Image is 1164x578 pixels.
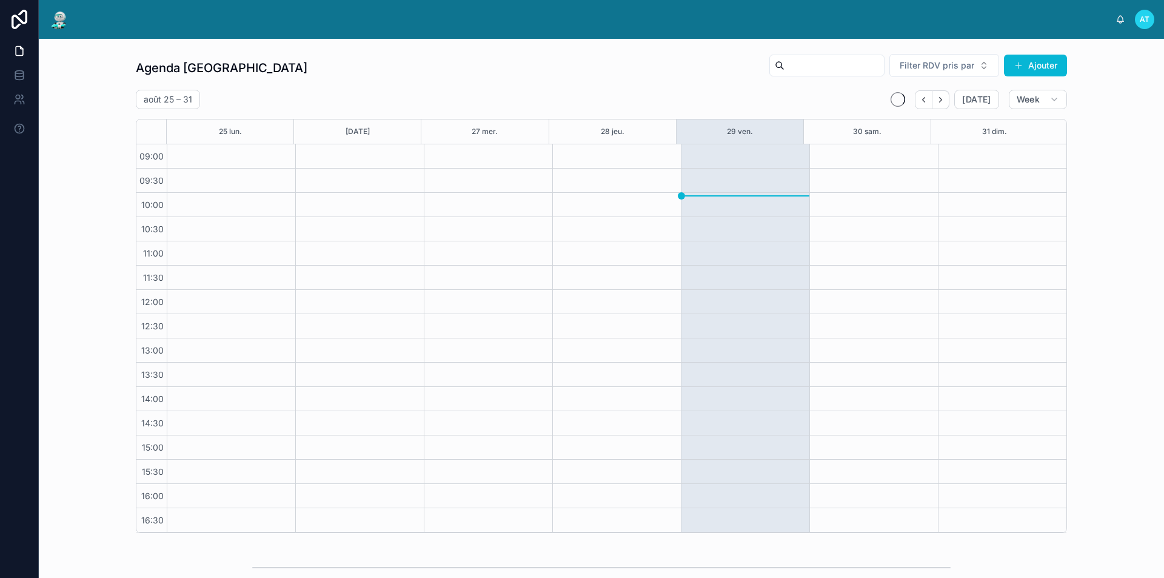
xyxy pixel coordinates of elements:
button: [DATE] [346,119,370,144]
button: Week [1009,90,1067,109]
span: 14:30 [138,418,167,428]
span: 10:30 [138,224,167,234]
span: AT [1140,15,1149,24]
button: 30 sam. [853,119,881,144]
span: Week [1017,94,1040,105]
span: Filter RDV pris par [900,59,974,72]
div: scrollable content [80,17,1115,22]
span: 16:30 [138,515,167,525]
h2: août 25 – 31 [144,93,192,106]
span: 09:30 [136,175,167,186]
button: Select Button [889,54,999,77]
span: 10:00 [138,200,167,210]
span: 13:30 [138,369,167,380]
span: 14:00 [138,394,167,404]
span: 11:00 [140,248,167,258]
button: [DATE] [954,90,998,109]
button: 31 dim. [982,119,1007,144]
button: Back [915,90,932,109]
span: 15:00 [139,442,167,452]
span: 11:30 [140,272,167,283]
button: 25 lun. [219,119,242,144]
span: 12:30 [138,321,167,331]
button: 29 ven. [727,119,753,144]
span: 13:00 [138,345,167,355]
span: [DATE] [962,94,991,105]
span: 15:30 [139,466,167,477]
button: Next [932,90,949,109]
h1: Agenda [GEOGRAPHIC_DATA] [136,59,307,76]
button: 28 jeu. [601,119,624,144]
span: 09:00 [136,151,167,161]
img: App logo [48,10,70,29]
button: Ajouter [1004,55,1067,76]
span: 12:00 [138,297,167,307]
span: 16:00 [138,491,167,501]
button: 27 mer. [472,119,498,144]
